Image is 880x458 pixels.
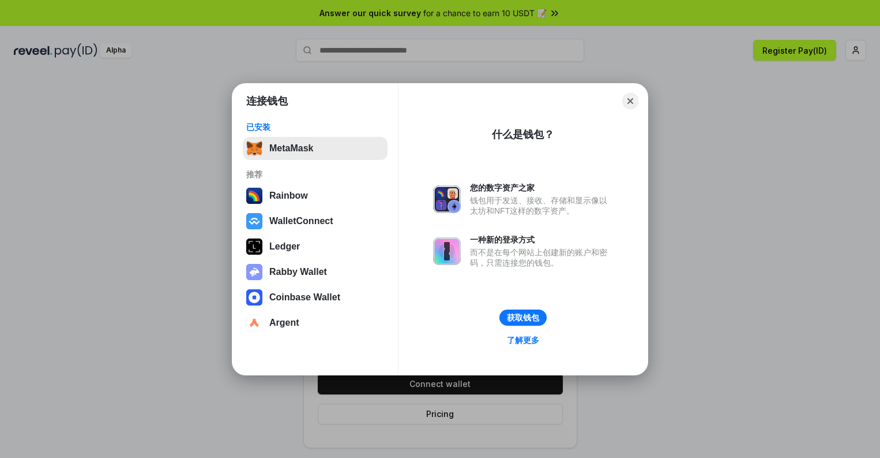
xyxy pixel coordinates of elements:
div: 推荐 [246,169,384,180]
button: Close [622,93,638,109]
div: MetaMask [269,143,313,154]
div: 了解更多 [507,335,539,345]
div: 什么是钱包？ [492,128,554,142]
button: Argent [243,311,388,334]
img: svg+xml,%3Csvg%20xmlns%3D%22http%3A%2F%2Fwww.w3.org%2F2000%2Fsvg%22%20fill%3D%22none%22%20viewBox... [246,264,262,280]
div: Coinbase Wallet [269,292,340,303]
button: 获取钱包 [499,310,547,326]
div: 获取钱包 [507,312,539,323]
img: svg+xml,%3Csvg%20width%3D%2228%22%20height%3D%2228%22%20viewBox%3D%220%200%2028%2028%22%20fill%3D... [246,289,262,306]
img: svg+xml,%3Csvg%20width%3D%2228%22%20height%3D%2228%22%20viewBox%3D%220%200%2028%2028%22%20fill%3D... [246,315,262,331]
div: WalletConnect [269,216,333,226]
div: 而不是在每个网站上创建新的账户和密码，只需连接您的钱包。 [470,247,613,268]
button: MetaMask [243,137,388,160]
button: Ledger [243,235,388,258]
img: svg+xml,%3Csvg%20xmlns%3D%22http%3A%2F%2Fwww.w3.org%2F2000%2Fsvg%22%20width%3D%2228%22%20height%3... [246,239,262,255]
img: svg+xml,%3Csvg%20width%3D%22120%22%20height%3D%22120%22%20viewBox%3D%220%200%20120%20120%22%20fil... [246,188,262,204]
div: Rabby Wallet [269,267,327,277]
button: Rabby Wallet [243,260,388,284]
button: Rainbow [243,184,388,207]
img: svg+xml,%3Csvg%20fill%3D%22none%22%20height%3D%2233%22%20viewBox%3D%220%200%2035%2033%22%20width%... [246,140,262,157]
a: 了解更多 [500,333,546,348]
div: 已安装 [246,122,384,132]
div: Rainbow [269,191,308,201]
img: svg+xml,%3Csvg%20xmlns%3D%22http%3A%2F%2Fwww.w3.org%2F2000%2Fsvg%22%20fill%3D%22none%22%20viewBox... [433,237,461,265]
div: 一种新的登录方式 [470,234,613,245]
div: Ledger [269,241,300,252]
h1: 连接钱包 [246,94,288,108]
div: Argent [269,318,299,328]
button: WalletConnect [243,210,388,233]
button: Coinbase Wallet [243,286,388,309]
div: 您的数字资产之家 [470,183,613,193]
img: svg+xml,%3Csvg%20width%3D%2228%22%20height%3D%2228%22%20viewBox%3D%220%200%2028%2028%22%20fill%3D... [246,213,262,229]
img: svg+xml,%3Csvg%20xmlns%3D%22http%3A%2F%2Fwww.w3.org%2F2000%2Fsvg%22%20fill%3D%22none%22%20viewBox... [433,185,461,213]
div: 钱包用于发送、接收、存储和显示像以太坊和NFT这样的数字资产。 [470,195,613,216]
